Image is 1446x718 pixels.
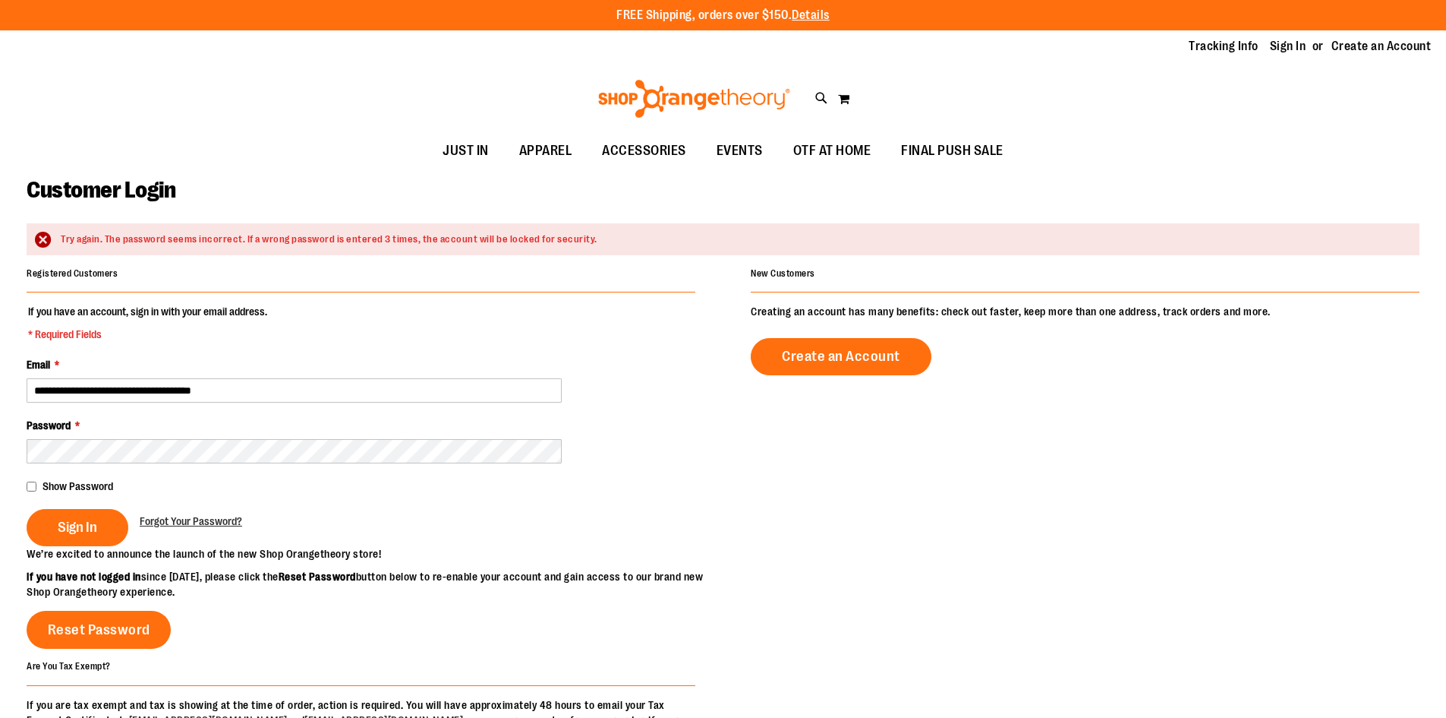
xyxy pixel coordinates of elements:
legend: If you have an account, sign in with your email address. [27,304,269,342]
button: Sign In [27,509,128,546]
span: FINAL PUSH SALE [901,134,1003,168]
p: We’re excited to announce the launch of the new Shop Orangetheory store! [27,546,723,561]
strong: New Customers [751,268,815,279]
span: Create an Account [782,348,900,365]
span: JUST IN [443,134,489,168]
a: Create an Account [1331,38,1432,55]
a: ACCESSORIES [587,134,701,169]
span: * Required Fields [28,327,267,342]
span: Email [27,359,50,371]
span: OTF AT HOME [793,134,871,168]
a: EVENTS [701,134,778,169]
a: Reset Password [27,611,171,649]
span: Reset Password [48,622,150,638]
strong: Registered Customers [27,268,118,279]
p: Creating an account has many benefits: check out faster, keep more than one address, track orders... [751,304,1419,319]
a: APPAREL [504,134,588,169]
a: JUST IN [427,134,504,169]
span: ACCESSORIES [602,134,686,168]
span: Show Password [43,480,113,492]
a: OTF AT HOME [778,134,887,169]
span: Forgot Your Password? [140,515,242,527]
a: Tracking Info [1189,38,1259,55]
div: Try again. The password seems incorrect. If a wrong password is entered 3 times, the account will... [61,232,1404,247]
strong: If you have not logged in [27,571,141,583]
a: Details [792,8,830,22]
p: since [DATE], please click the button below to re-enable your account and gain access to our bran... [27,569,723,599]
span: Password [27,419,71,432]
a: FINAL PUSH SALE [886,134,1019,169]
a: Forgot Your Password? [140,514,242,529]
a: Create an Account [751,338,931,375]
img: Shop Orangetheory [596,80,792,118]
span: EVENTS [717,134,763,168]
strong: Are You Tax Exempt? [27,661,111,672]
strong: Reset Password [279,571,356,583]
span: Sign In [58,519,97,536]
a: Sign In [1270,38,1306,55]
p: FREE Shipping, orders over $150. [616,7,830,24]
span: APPAREL [519,134,572,168]
span: Customer Login [27,177,175,203]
